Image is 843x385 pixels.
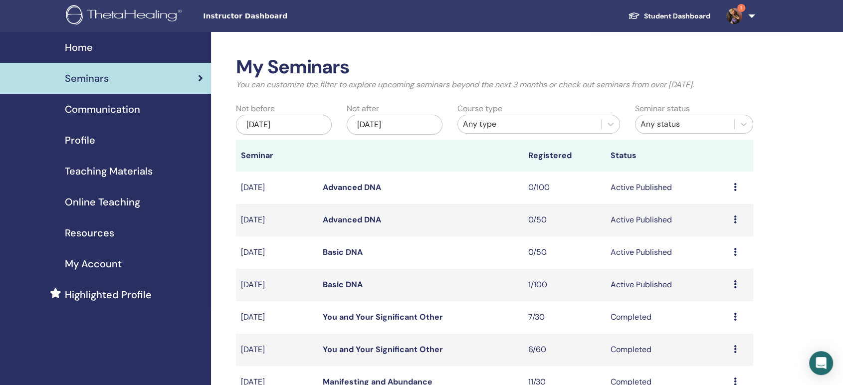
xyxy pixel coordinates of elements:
td: 0/50 [523,236,606,269]
label: Course type [457,103,502,115]
td: [DATE] [236,334,318,366]
img: logo.png [66,5,185,27]
th: Registered [523,140,606,172]
img: default.jpg [726,8,742,24]
a: Advanced DNA [323,182,381,192]
span: My Account [65,256,122,271]
td: 6/60 [523,334,606,366]
label: Not after [347,103,379,115]
h2: My Seminars [236,56,754,79]
div: Any status [640,118,729,130]
td: Completed [606,334,729,366]
td: Completed [606,301,729,334]
p: You can customize the filter to explore upcoming seminars beyond the next 3 months or check out s... [236,79,754,91]
div: [DATE] [347,115,442,135]
td: [DATE] [236,172,318,204]
div: [DATE] [236,115,332,135]
td: [DATE] [236,236,318,269]
td: 0/100 [523,172,606,204]
th: Seminar [236,140,318,172]
span: Seminars [65,71,109,86]
td: 7/30 [523,301,606,334]
td: Active Published [606,204,729,236]
span: Instructor Dashboard [203,11,353,21]
span: Profile [65,133,95,148]
a: You and Your Significant Other [323,344,443,355]
td: [DATE] [236,269,318,301]
a: Basic DNA [323,247,363,257]
span: Online Teaching [65,194,140,209]
a: Advanced DNA [323,214,381,225]
span: Communication [65,102,140,117]
a: You and Your Significant Other [323,312,443,322]
td: 1/100 [523,269,606,301]
td: 0/50 [523,204,606,236]
img: graduation-cap-white.svg [628,11,640,20]
th: Status [606,140,729,172]
td: Active Published [606,172,729,204]
a: Student Dashboard [620,7,718,25]
span: Home [65,40,93,55]
span: 1 [737,4,745,12]
span: Highlighted Profile [65,287,152,302]
td: [DATE] [236,301,318,334]
td: Active Published [606,236,729,269]
a: Basic DNA [323,279,363,290]
span: Teaching Materials [65,164,153,179]
span: Resources [65,225,114,240]
label: Seminar status [635,103,690,115]
td: Active Published [606,269,729,301]
div: Any type [463,118,596,130]
label: Not before [236,103,275,115]
div: Open Intercom Messenger [809,351,833,375]
td: [DATE] [236,204,318,236]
